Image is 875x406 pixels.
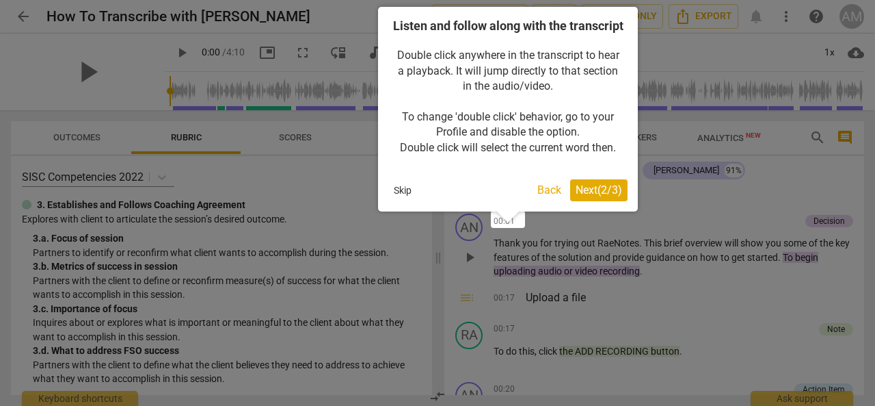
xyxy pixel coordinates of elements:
button: Back [532,179,567,201]
button: Next [570,179,628,201]
h4: Listen and follow along with the transcript [388,17,628,34]
button: Skip [388,180,417,201]
div: Double click anywhere in the transcript to hear a playback. It will jump directly to that section... [388,34,628,169]
span: Next ( 2 / 3 ) [576,183,622,196]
